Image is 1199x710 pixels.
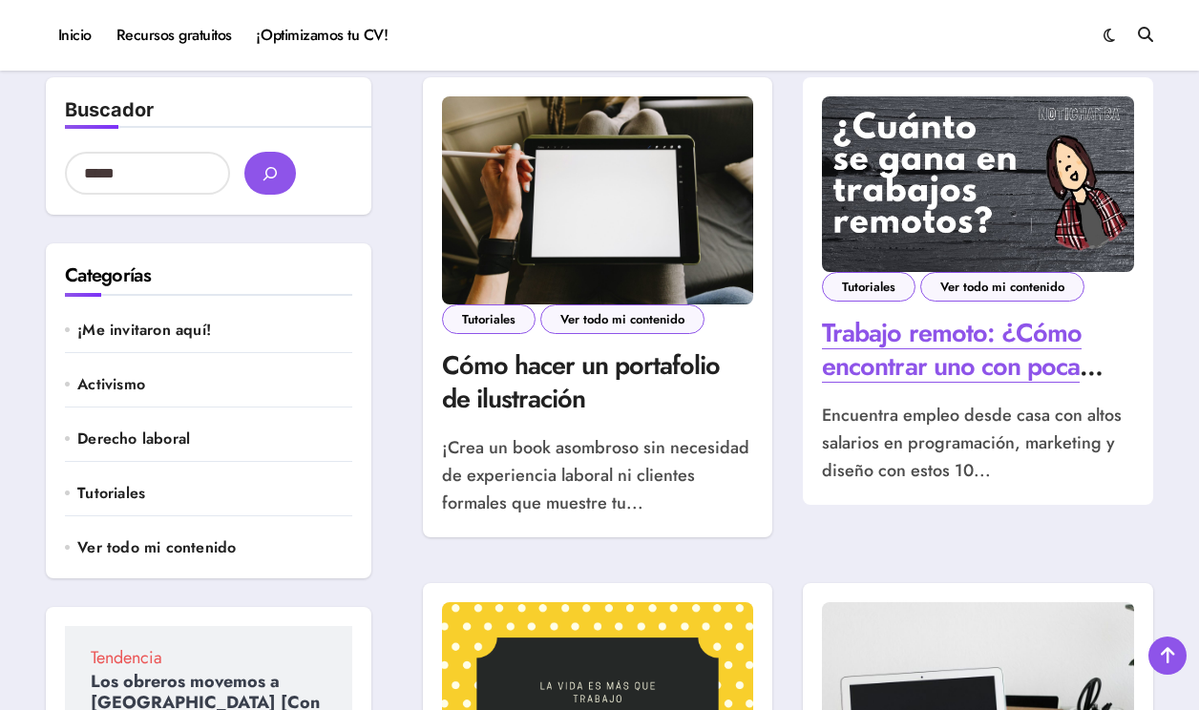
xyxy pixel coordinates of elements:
a: Tutoriales [77,483,351,504]
a: ¡Me invitaron aquí! [77,320,351,341]
a: Trabajo remoto: ¿Cómo encontrar uno con poca experiencia? ¿Cuánto ganaría? [822,314,1082,451]
p: ¡Crea un book asombroso sin necesidad de experiencia laboral ni clientes formales que muestre tu... [442,434,754,518]
a: Ver todo mi contenido [77,537,351,558]
a: Tutoriales [442,304,536,334]
span: Tendencia [91,649,326,666]
label: Buscador [65,98,154,121]
p: Encuentra empleo desde casa con altos salarios en programación, marketing y diseño con estos 10... [822,402,1134,486]
a: Cómo hacer un portafolio de ilustración [442,346,721,417]
a: Recursos gratuitos [104,10,244,61]
a: ¡Optimizamos tu CV! [244,10,400,61]
a: Ver todo mi contenido [540,304,705,334]
button: buscar [244,152,296,195]
a: Ver todo mi contenido [920,272,1084,302]
h2: Categorías [65,262,352,289]
a: Activismo [77,374,351,395]
a: Inicio [46,10,104,61]
a: Tutoriales [822,272,915,302]
a: Derecho laboral [77,428,351,449]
